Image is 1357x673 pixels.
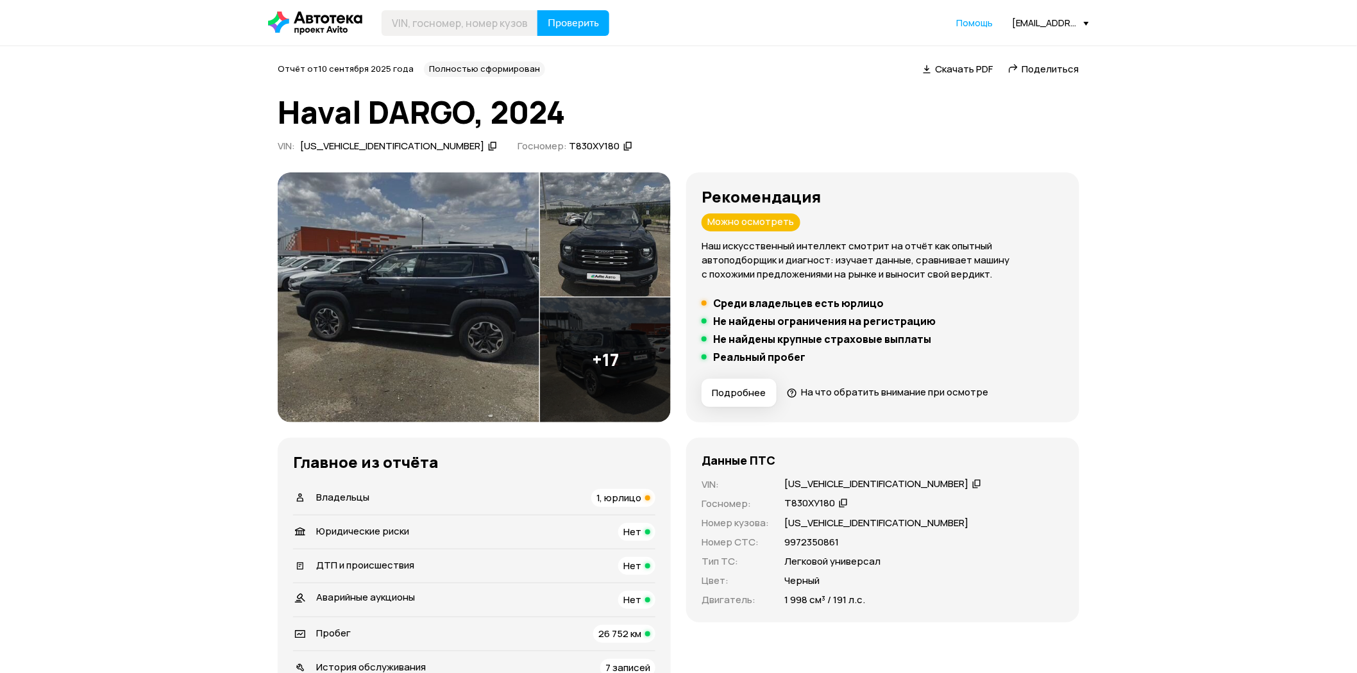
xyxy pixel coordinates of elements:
[382,10,538,36] input: VIN, госномер, номер кузова
[548,18,599,28] span: Проверить
[623,525,641,538] span: Нет
[702,379,777,407] button: Подробнее
[424,62,545,77] div: Полностью сформирован
[784,554,881,569] p: Легковой универсал
[316,558,414,572] span: ДТП и происшествия
[784,574,820,588] p: Черный
[784,516,968,530] p: [US_VEHICLE_IDENTIFICATION_NUMBER]
[956,17,993,29] a: Помощь
[596,491,641,504] span: 1, юрлицо
[1008,62,1079,76] a: Поделиться
[702,213,800,231] div: Можно осмотреть
[784,497,835,510] div: Т830ХУ180
[518,139,567,153] span: Госномер:
[702,574,769,588] p: Цвет :
[787,385,988,399] a: На что обратить внимание при осмотре
[784,535,839,549] p: 9972350861
[316,490,369,504] span: Владельцы
[1022,62,1079,76] span: Поделиться
[316,590,415,604] span: Аварийные аукционы
[923,62,993,76] a: Скачать PDF
[316,524,409,538] span: Юридические риски
[702,453,775,467] h4: Данные ПТС
[569,140,619,153] div: Т830ХУ180
[702,516,769,530] p: Номер кузова :
[713,315,936,328] h5: Не найдены ограничения на регистрацию
[702,593,769,607] p: Двигатель :
[713,351,805,363] h5: Реальный пробег
[278,95,1079,129] h1: Haval DARGO, 2024
[935,62,993,76] span: Скачать PDF
[702,554,769,569] p: Тип ТС :
[537,10,609,36] button: Проверить
[702,188,1064,206] h3: Рекомендация
[300,140,484,153] div: [US_VEHICLE_IDENTIFICATION_NUMBER]
[702,478,769,492] p: VIN :
[712,386,766,399] span: Подробнее
[623,593,641,606] span: Нет
[598,627,641,640] span: 26 752 км
[801,385,988,399] span: На что обратить внимание при осмотре
[702,535,769,549] p: Номер СТС :
[1012,17,1089,29] div: [EMAIL_ADDRESS][DOMAIN_NAME]
[293,453,655,471] h3: Главное из отчёта
[784,593,865,607] p: 1 998 см³ / 191 л.с.
[316,626,351,640] span: Пробег
[623,559,641,572] span: Нет
[702,239,1064,281] p: Наш искусственный интеллект смотрит на отчёт как опытный автоподборщик и диагност: изучает данные...
[702,497,769,511] p: Госномер :
[784,478,968,491] div: [US_VEHICLE_IDENTIFICATION_NUMBER]
[713,297,884,310] h5: Среди владельцев есть юрлицо
[278,63,414,74] span: Отчёт от 10 сентября 2025 года
[713,333,931,345] h5: Не найдены крупные страховые выплаты
[278,139,295,153] span: VIN :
